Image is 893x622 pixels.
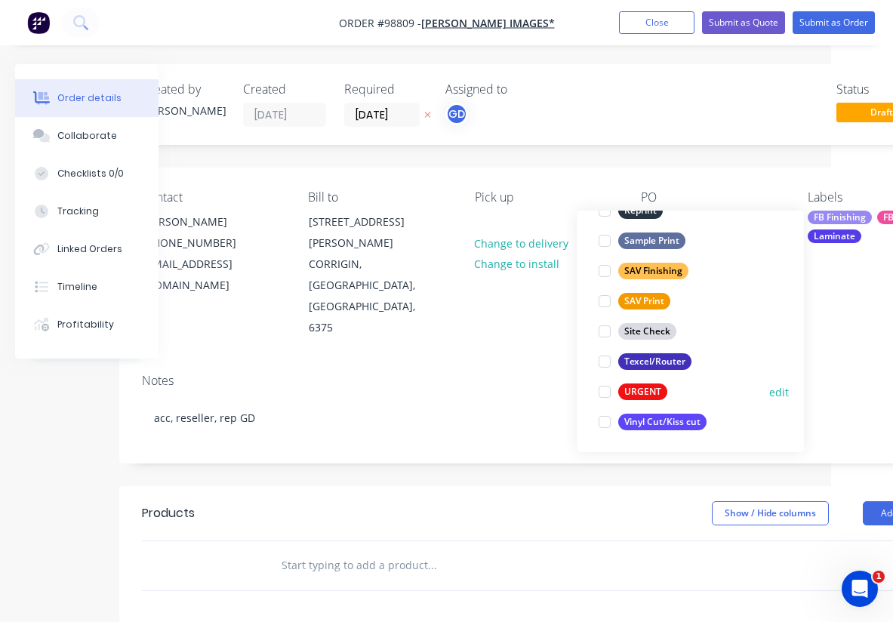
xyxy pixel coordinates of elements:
div: Profitability [57,318,114,331]
div: Created by [142,82,225,97]
div: Collaborate [57,129,117,143]
div: [EMAIL_ADDRESS][DOMAIN_NAME] [143,254,268,296]
div: [PHONE_NUMBER] [143,232,268,254]
button: edit [769,384,789,400]
div: Pick up [475,190,617,205]
div: URGENT [618,383,667,400]
button: Submit as Order [793,11,875,34]
button: Collaborate [15,117,159,155]
div: Tracking [57,205,99,218]
button: SAV Finishing [593,260,694,282]
button: Reprint [593,200,669,221]
button: Close [619,11,694,34]
button: Submit as Quote [702,11,785,34]
div: Vinyl Cut/Kiss cut [618,414,707,430]
div: [PERSON_NAME] [142,103,225,119]
span: 1 [873,571,885,583]
button: Site Check [593,321,682,342]
div: CORRIGIN, [GEOGRAPHIC_DATA], [GEOGRAPHIC_DATA], 6375 [309,254,434,338]
button: Change to delivery [467,232,577,253]
button: Vinyl Cut/Kiss cut [593,411,713,433]
button: Tracking [15,192,159,230]
div: Sample Print [618,232,685,249]
button: Order details [15,79,159,117]
div: Checklists 0/0 [57,167,124,180]
button: Checklists 0/0 [15,155,159,192]
button: GD [445,103,468,125]
div: SAV Finishing [618,263,688,279]
div: Laminate [808,229,861,243]
div: Linked Orders [57,242,122,256]
div: PO [641,190,783,205]
a: [PERSON_NAME] Images* [421,16,555,30]
div: Required [344,82,427,97]
div: Created [243,82,326,97]
button: Show / Hide columns [712,501,829,525]
div: [STREET_ADDRESS][PERSON_NAME]CORRIGIN, [GEOGRAPHIC_DATA], [GEOGRAPHIC_DATA], 6375 [296,211,447,339]
button: SAV Print [593,291,676,312]
span: Order #98809 - [339,16,421,30]
div: [PERSON_NAME] [143,211,268,232]
img: Factory [27,11,50,34]
div: Assigned to [445,82,596,97]
div: [STREET_ADDRESS][PERSON_NAME] [309,211,434,254]
div: Products [142,504,195,522]
button: Timeline [15,268,159,306]
button: Profitability [15,306,159,343]
input: Start typing to add a product... [281,550,583,580]
button: Linked Orders [15,230,159,268]
div: Order details [57,91,122,105]
div: Timeline [57,280,97,294]
div: Texcel/Router [618,353,691,370]
button: URGENT [593,381,673,402]
button: Texcel/Router [593,351,697,372]
div: Bill to [308,190,450,205]
div: FB Finishing [808,211,872,224]
button: Sample Print [593,230,691,251]
div: Reprint [618,202,663,219]
button: Change to install [467,254,568,274]
div: Site Check [618,323,676,340]
div: [PERSON_NAME][PHONE_NUMBER][EMAIL_ADDRESS][DOMAIN_NAME] [130,211,281,297]
iframe: Intercom live chat [842,571,878,607]
div: Contact [142,190,284,205]
div: SAV Print [618,293,670,309]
